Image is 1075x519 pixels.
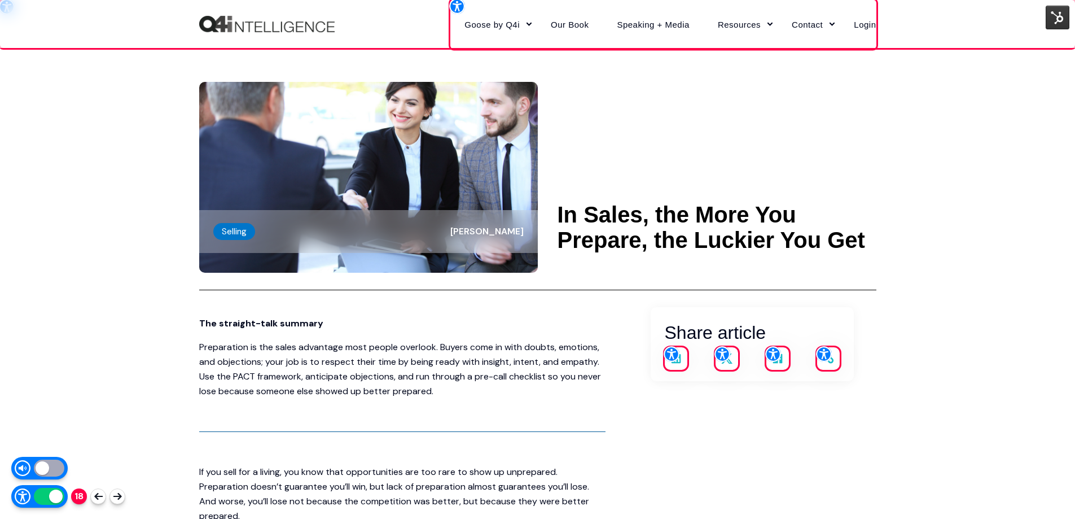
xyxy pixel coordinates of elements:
[665,319,840,347] h3: Share article
[213,223,255,240] label: Selling
[199,317,323,329] span: The straight-talk summary
[199,16,335,33] a: Back to Home
[1046,6,1069,29] img: HubSpot Tools Menu Toggle
[199,340,605,399] p: Preparation is the sales advantage most people overlook. Buyers come in with doubts, emotions, an...
[199,16,335,33] img: Q4intelligence, LLC logo
[199,82,538,273] img: Salesperson talking with a client
[558,202,876,253] h1: In Sales, the More You Prepare, the Luckier You Get
[450,225,524,237] span: [PERSON_NAME]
